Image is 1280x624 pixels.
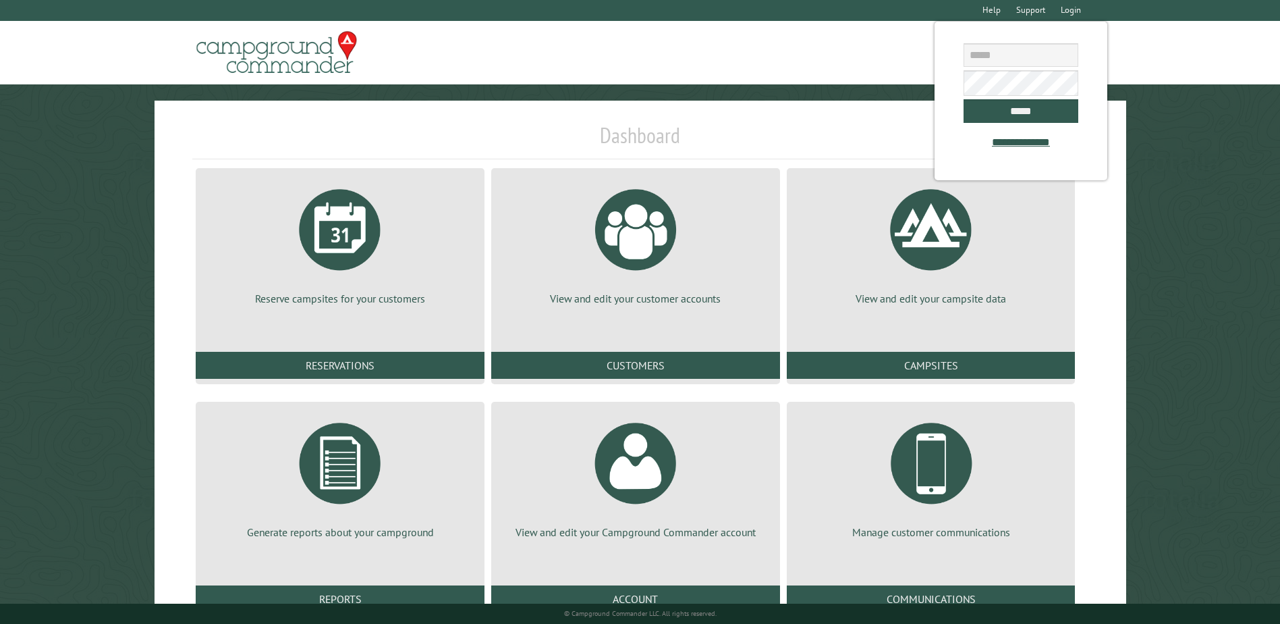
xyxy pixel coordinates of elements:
[491,586,780,613] a: Account
[803,179,1059,306] a: View and edit your campsite data
[196,586,484,613] a: Reports
[212,413,468,540] a: Generate reports about your campground
[787,352,1076,379] a: Campsites
[196,352,484,379] a: Reservations
[564,609,717,618] small: © Campground Commander LLC. All rights reserved.
[507,291,764,306] p: View and edit your customer accounts
[212,179,468,306] a: Reserve campsites for your customers
[192,122,1087,159] h1: Dashboard
[803,413,1059,540] a: Manage customer communications
[787,586,1076,613] a: Communications
[803,291,1059,306] p: View and edit your campsite data
[507,413,764,540] a: View and edit your Campground Commander account
[507,525,764,540] p: View and edit your Campground Commander account
[192,26,361,79] img: Campground Commander
[803,525,1059,540] p: Manage customer communications
[491,352,780,379] a: Customers
[212,525,468,540] p: Generate reports about your campground
[507,179,764,306] a: View and edit your customer accounts
[212,291,468,306] p: Reserve campsites for your customers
